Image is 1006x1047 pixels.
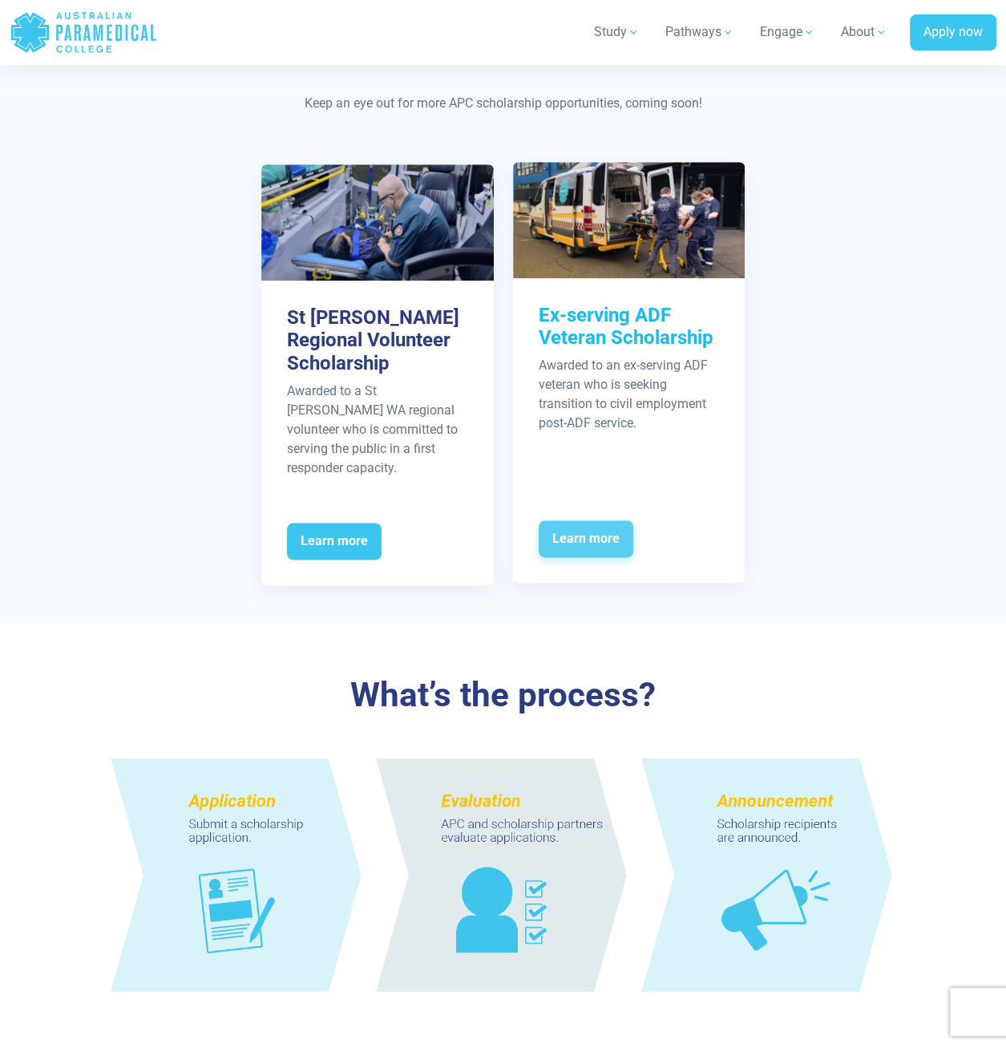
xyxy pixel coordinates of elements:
[287,382,468,478] p: Awarded to a St [PERSON_NAME] WA regional volunteer who is committed to serving the public in a f...
[584,10,649,55] a: Study
[513,162,745,278] img: Ex-serving ADF Veteran Scholarship
[539,520,633,557] span: Learn more
[656,10,744,55] a: Pathways
[750,10,825,55] a: Engage
[10,6,158,59] a: Australian Paramedical College
[539,304,720,350] h3: Ex-serving ADF Veteran Scholarship
[539,356,720,433] p: Awarded to an ex-serving ADF veteran who is seeking transition to civil employment post-ADF service.
[287,306,468,375] h3: St [PERSON_NAME] Regional Volunteer Scholarship
[261,164,494,281] img: St John Scholarship
[261,164,494,585] a: St [PERSON_NAME] Regional Volunteer Scholarship Awarded to a St [PERSON_NAME] WA regional volunte...
[83,722,922,1025] img: 7d8f04f6ecfee6fb402576503e50ad76.png.webp
[513,162,745,583] a: Ex-serving ADF Veteran Scholarship Awarded to an ex-serving ADF veteran who is seeking transition...
[83,675,922,716] h3: What’s the process?
[287,523,382,560] span: Learn more
[83,94,922,113] p: Keep an eye out for more APC scholarship opportunities, coming soon!
[831,10,897,55] a: About
[910,14,996,51] a: Apply now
